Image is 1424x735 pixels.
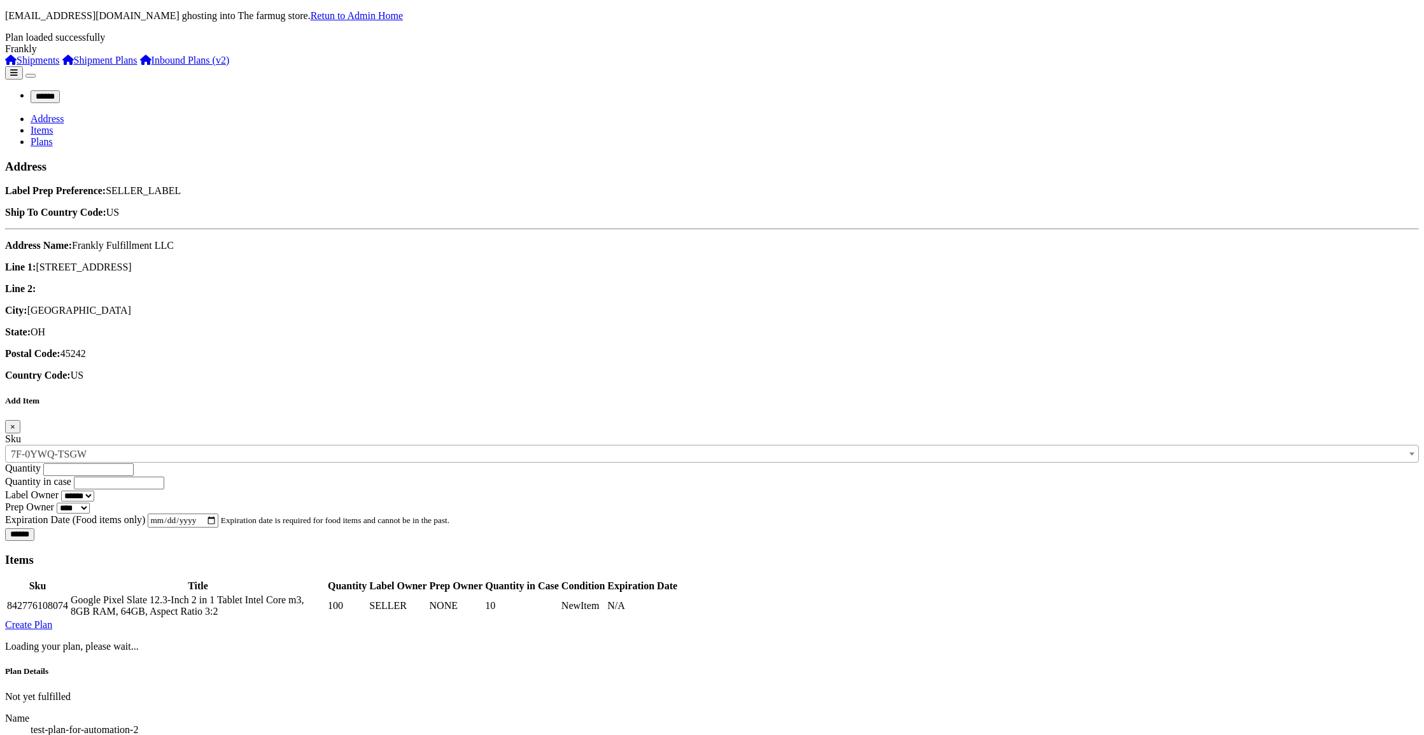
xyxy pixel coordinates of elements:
[561,594,605,618] td: NewItem
[25,74,36,78] button: Toggle navigation
[31,113,64,124] a: Address
[5,641,1419,652] p: Loading your plan, please wait...
[5,348,60,359] strong: Postal Code:
[5,348,1419,360] p: 45242
[327,594,367,618] td: 100
[140,55,230,66] a: Inbound Plans (v2)
[5,553,1419,567] h3: Items
[484,580,560,592] th: Quantity in Case
[5,207,106,218] strong: Ship To Country Code:
[5,476,71,487] label: Quantity in case
[484,594,560,618] td: 10
[5,283,36,294] strong: Line 2:
[607,594,678,618] td: N/A
[5,370,1419,381] p: US
[5,32,1419,43] div: Plan loaded successfully
[5,185,106,196] strong: Label Prep Preference:
[5,619,52,630] a: Create Plan
[5,514,145,525] label: Expiration Date (Food items only)
[5,305,1419,316] p: [GEOGRAPHIC_DATA]
[5,396,1419,406] h5: Add Item
[10,422,15,431] span: ×
[6,445,1418,463] span: Pro Sanitize Hand Sanitizer, 8 oz Bottles, 1 Carton, 12 bottles each Carton
[5,240,1419,251] p: Frankly Fulfillment LLC
[5,160,1419,174] h3: Address
[5,666,463,676] h5: Plan Details
[5,185,1419,197] p: SELLER_LABEL
[5,420,20,433] button: Close
[5,445,1419,463] span: Pro Sanitize Hand Sanitizer, 8 oz Bottles, 1 Carton, 12 bottles each Carton
[5,691,71,702] span: Not yet fulfilled
[369,594,427,618] td: SELLER
[5,55,60,66] a: Shipments
[5,262,1419,273] p: [STREET_ADDRESS]
[5,501,54,512] label: Prep Owner
[327,580,367,592] th: Quantity
[429,580,484,592] th: Prep Owner
[5,43,1419,55] div: Frankly
[5,713,463,724] dt: Name
[5,262,36,272] strong: Line 1:
[5,10,1419,22] p: [EMAIL_ADDRESS][DOMAIN_NAME] ghosting into The farmug store.
[5,433,21,444] label: Sku
[31,125,53,136] a: Items
[5,326,31,337] strong: State:
[62,55,137,66] a: Shipment Plans
[607,580,678,592] th: Expiration Date
[221,515,449,525] small: Expiration date is required for food items and cannot be in the past.
[70,594,326,618] td: Google Pixel Slate 12.3-Inch 2 in 1 Tablet Intel Core m3, 8GB RAM, 64GB, Aspect Ratio 3:2
[5,207,1419,218] p: US
[311,10,403,21] a: Retun to Admin Home
[31,136,53,147] a: Plans
[5,370,71,381] strong: Country Code:
[5,240,72,251] strong: Address Name:
[70,580,326,592] th: Title
[6,594,69,618] td: 842776108074
[5,489,59,500] label: Label Owner
[5,305,27,316] strong: City:
[369,580,427,592] th: Label Owner
[429,594,484,618] td: NONE
[561,580,605,592] th: Condition
[6,580,69,592] th: Sku
[5,326,1419,338] p: OH
[5,463,41,473] label: Quantity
